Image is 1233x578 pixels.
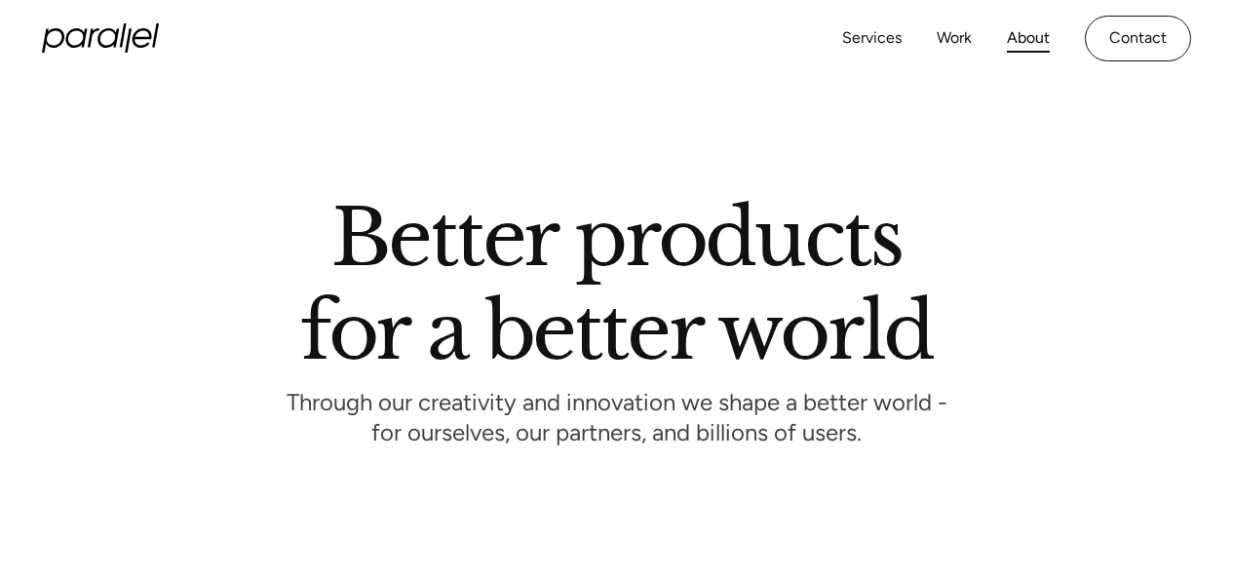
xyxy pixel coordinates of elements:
[287,394,947,447] p: Through our creativity and innovation we shape a better world - for ourselves, our partners, and ...
[42,23,159,53] a: home
[300,210,933,360] h1: Better products for a better world
[1085,16,1191,61] a: Contact
[1007,24,1050,53] a: About
[842,24,902,53] a: Services
[937,24,972,53] a: Work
